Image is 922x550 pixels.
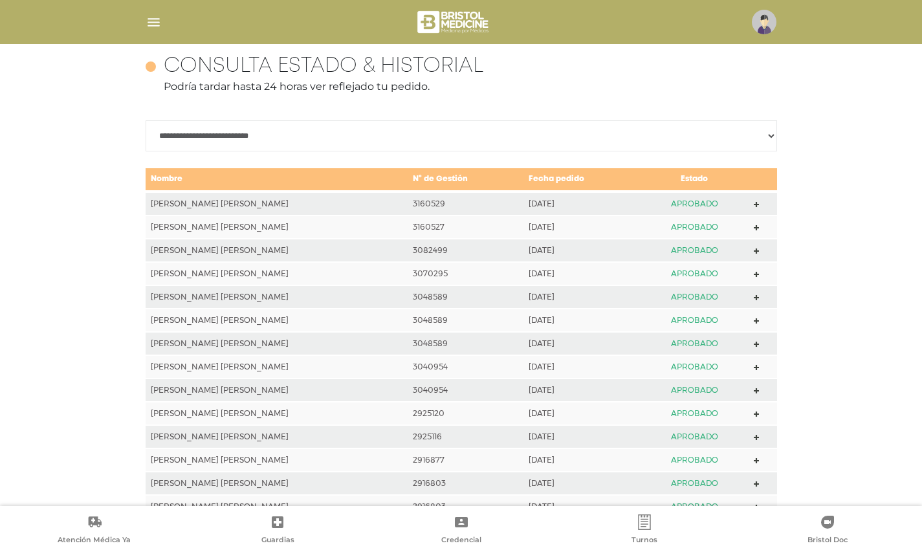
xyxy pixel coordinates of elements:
[523,192,641,215] td: [DATE]
[640,472,749,495] td: APROBADO
[408,379,523,402] td: 3040954
[640,215,749,239] td: APROBADO
[640,448,749,472] td: APROBADO
[261,535,294,547] span: Guardias
[640,168,749,192] td: Estado
[523,379,641,402] td: [DATE]
[640,379,749,402] td: APROBADO
[807,535,848,547] span: Bristol Doc
[146,379,408,402] td: [PERSON_NAME] [PERSON_NAME]
[408,355,523,379] td: 3040954
[640,239,749,262] td: APROBADO
[523,355,641,379] td: [DATE]
[408,472,523,495] td: 2916803
[523,495,641,518] td: [DATE]
[146,192,408,215] td: [PERSON_NAME] [PERSON_NAME]
[408,192,523,215] td: 3160529
[441,535,481,547] span: Credencial
[186,514,369,547] a: Guardias
[146,168,408,192] td: Nombre
[523,215,641,239] td: [DATE]
[408,425,523,448] td: 2925116
[523,402,641,425] td: [DATE]
[408,495,523,518] td: 2916803
[146,472,408,495] td: [PERSON_NAME] [PERSON_NAME]
[523,425,641,448] td: [DATE]
[523,332,641,355] td: [DATE]
[146,448,408,472] td: [PERSON_NAME] [PERSON_NAME]
[408,262,523,285] td: 3070295
[415,6,492,38] img: bristol-medicine-blanco.png
[408,402,523,425] td: 2925120
[752,10,776,34] img: profile-placeholder.svg
[523,472,641,495] td: [DATE]
[408,448,523,472] td: 2916877
[640,332,749,355] td: APROBADO
[523,239,641,262] td: [DATE]
[408,215,523,239] td: 3160527
[408,239,523,262] td: 3082499
[146,262,408,285] td: [PERSON_NAME] [PERSON_NAME]
[408,285,523,309] td: 3048589
[146,309,408,332] td: [PERSON_NAME] [PERSON_NAME]
[146,14,162,30] img: Cober_menu-lines-white.svg
[146,495,408,518] td: [PERSON_NAME] [PERSON_NAME]
[146,239,408,262] td: [PERSON_NAME] [PERSON_NAME]
[408,309,523,332] td: 3048589
[146,402,408,425] td: [PERSON_NAME] [PERSON_NAME]
[523,285,641,309] td: [DATE]
[640,262,749,285] td: APROBADO
[631,535,657,547] span: Turnos
[146,215,408,239] td: [PERSON_NAME] [PERSON_NAME]
[146,425,408,448] td: [PERSON_NAME] [PERSON_NAME]
[408,168,523,192] td: N° de Gestión
[640,309,749,332] td: APROBADO
[146,355,408,379] td: [PERSON_NAME] [PERSON_NAME]
[553,514,736,547] a: Turnos
[146,285,408,309] td: [PERSON_NAME] [PERSON_NAME]
[640,355,749,379] td: APROBADO
[58,535,131,547] span: Atención Médica Ya
[640,402,749,425] td: APROBADO
[369,514,553,547] a: Credencial
[523,309,641,332] td: [DATE]
[640,192,749,215] td: APROBADO
[640,285,749,309] td: APROBADO
[146,332,408,355] td: [PERSON_NAME] [PERSON_NAME]
[164,54,483,79] h4: Consulta estado & historial
[523,448,641,472] td: [DATE]
[3,514,186,547] a: Atención Médica Ya
[408,332,523,355] td: 3048589
[640,425,749,448] td: APROBADO
[146,79,777,94] p: Podría tardar hasta 24 horas ver reflejado tu pedido.
[640,495,749,518] td: APROBADO
[736,514,919,547] a: Bristol Doc
[523,168,641,192] td: Fecha pedido
[523,262,641,285] td: [DATE]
